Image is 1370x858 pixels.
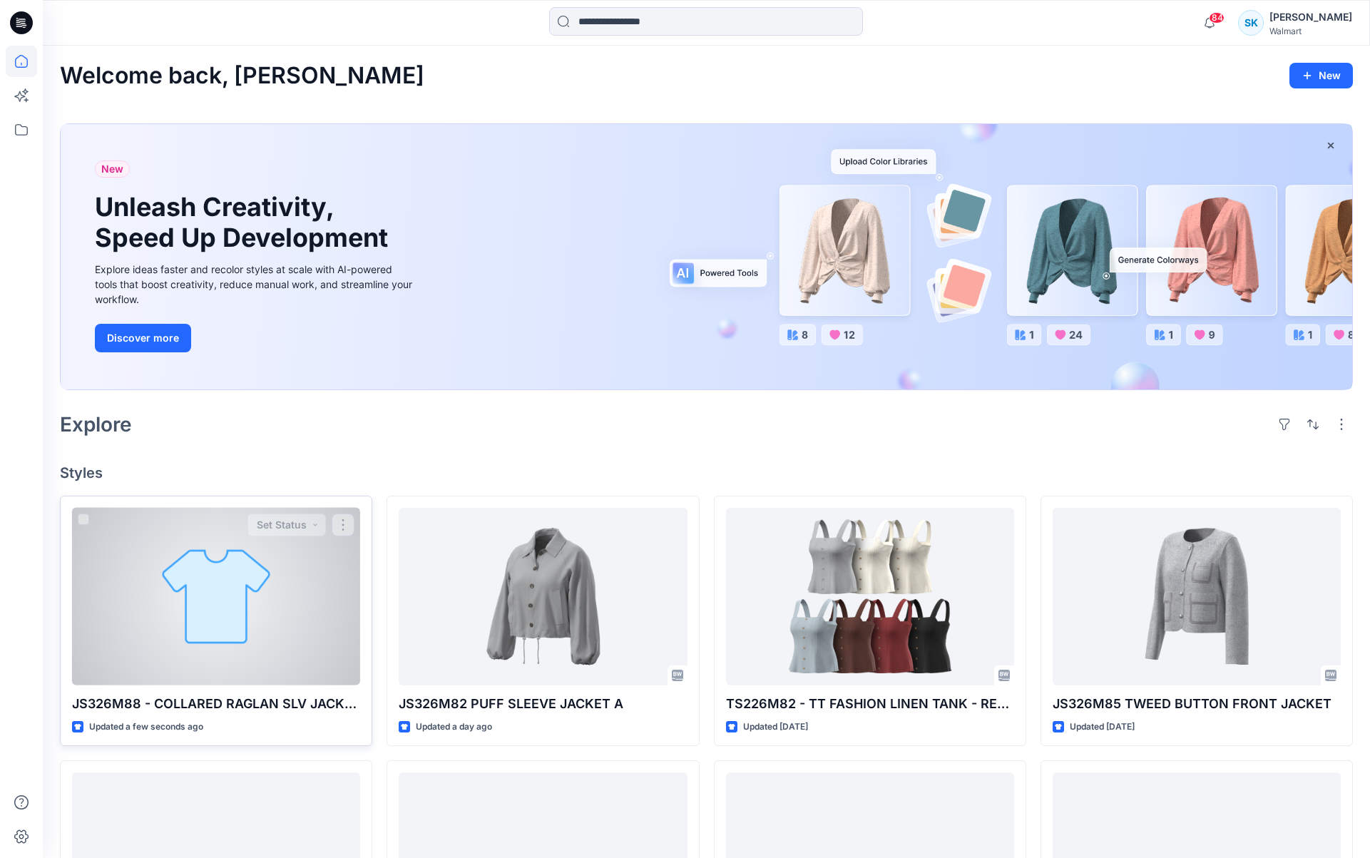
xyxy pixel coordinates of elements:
span: New [101,160,123,178]
h4: Styles [60,464,1353,481]
a: TS226M82 - TT FASHION LINEN TANK - REDESIGN - NO ELASTIC [726,508,1014,685]
span: 84 [1209,12,1225,24]
p: TS226M82 - TT FASHION LINEN TANK - REDESIGN - NO ELASTIC [726,694,1014,714]
a: Discover more [95,324,416,352]
h2: Explore [60,413,132,436]
p: Updated a few seconds ago [89,720,203,735]
div: SK [1238,10,1264,36]
div: Explore ideas faster and recolor styles at scale with AI-powered tools that boost creativity, red... [95,262,416,307]
button: New [1289,63,1353,88]
h1: Unleash Creativity, Speed Up Development [95,192,394,253]
p: JS326M88 - COLLARED RAGLAN SLV JACKET V3 [72,694,360,714]
p: JS326M85 TWEED BUTTON FRONT JACKET [1053,694,1341,714]
div: [PERSON_NAME] [1269,9,1352,26]
h2: Welcome back, [PERSON_NAME] [60,63,424,89]
a: JS326M82 PUFF SLEEVE JACKET A [399,508,687,685]
p: JS326M82 PUFF SLEEVE JACKET A [399,694,687,714]
p: Updated [DATE] [1070,720,1135,735]
a: JS326M88 - COLLARED RAGLAN SLV JACKET V3 [72,508,360,685]
button: Discover more [95,324,191,352]
div: Walmart [1269,26,1352,36]
p: Updated a day ago [416,720,492,735]
p: Updated [DATE] [743,720,808,735]
a: JS326M85 TWEED BUTTON FRONT JACKET [1053,508,1341,685]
